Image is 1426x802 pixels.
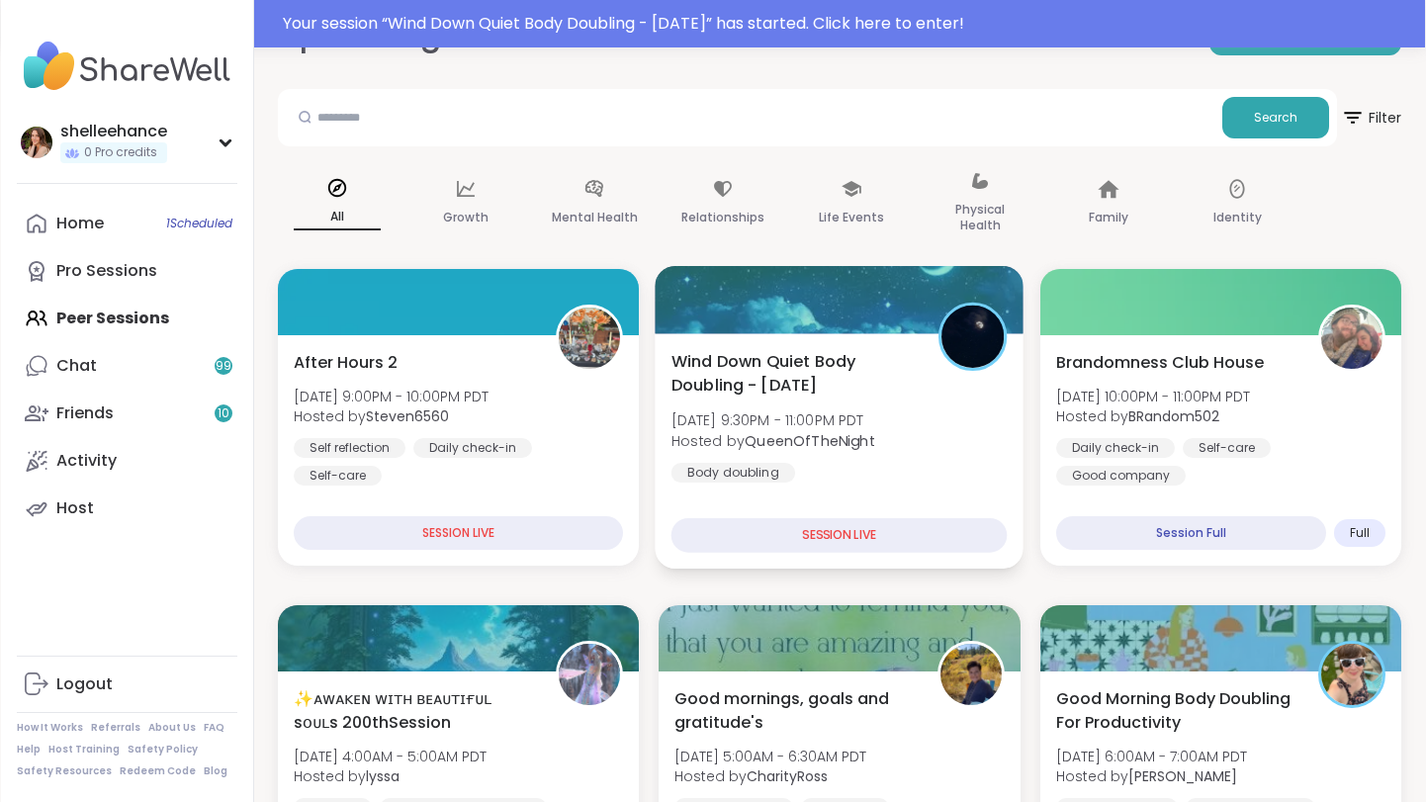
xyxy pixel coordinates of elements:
span: [DATE] 5:00AM - 6:30AM PDT [674,747,866,766]
span: Good Morning Body Doubling For Productivity [1056,687,1296,735]
a: Logout [17,661,237,708]
a: Safety Resources [17,764,112,778]
img: lyssa [559,644,620,705]
img: Steven6560 [559,308,620,369]
span: Hosted by [294,766,487,786]
span: [DATE] 6:00AM - 7:00AM PDT [1056,747,1247,766]
span: Hosted by [1056,766,1247,786]
div: Host [56,497,94,519]
span: [DATE] 10:00PM - 11:00PM PDT [1056,387,1250,406]
span: [DATE] 9:00PM - 10:00PM PDT [294,387,489,406]
img: QueenOfTheNight [942,306,1005,368]
a: Pro Sessions [17,247,237,295]
img: ShareWell Nav Logo [17,32,237,101]
span: Hosted by [1056,406,1250,426]
div: Self-care [294,466,382,486]
a: FAQ [204,721,224,735]
span: ✨ᴀᴡᴀᴋᴇɴ ᴡɪᴛʜ ʙᴇᴀᴜᴛɪғᴜʟ sᴏᴜʟs 200thSession [294,687,534,735]
a: Friends10 [17,390,237,437]
div: Self-care [1183,438,1271,458]
a: Activity [17,437,237,485]
button: Filter [1341,89,1401,146]
div: SESSION LIVE [671,518,1008,553]
span: 10 [218,405,229,422]
span: Hosted by [294,406,489,426]
a: Chat99 [17,342,237,390]
p: Growth [443,206,489,229]
div: Self reflection [294,438,405,458]
div: Your session “ Wind Down Quiet Body Doubling - [DATE] ” has started. Click here to enter! [283,12,1413,36]
a: Host Training [48,743,120,757]
div: Good company [1056,466,1186,486]
span: Hosted by [671,430,875,450]
img: CharityRoss [940,644,1002,705]
a: Host [17,485,237,532]
a: Blog [204,764,227,778]
a: Help [17,743,41,757]
p: Identity [1213,206,1262,229]
a: Redeem Code [120,764,196,778]
span: Brandomness Club House [1056,351,1264,375]
b: [PERSON_NAME] [1128,766,1237,786]
span: Good mornings, goals and gratitude's [674,687,915,735]
div: SESSION LIVE [294,516,623,550]
p: Relationships [681,206,764,229]
a: About Us [148,721,196,735]
span: Full [1350,525,1370,541]
div: Body doubling [671,463,795,483]
div: Activity [56,450,117,472]
b: CharityRoss [747,766,828,786]
img: Adrienne_QueenOfTheDawn [1321,644,1382,705]
a: Safety Policy [128,743,198,757]
b: Steven6560 [366,406,449,426]
span: Search [1254,109,1297,127]
img: shelleehance [21,127,52,158]
div: shelleehance [60,121,167,142]
span: 0 Pro credits [84,144,157,161]
p: Mental Health [552,206,638,229]
div: Pro Sessions [56,260,157,282]
p: Physical Health [936,198,1024,237]
div: Logout [56,673,113,695]
b: QueenOfTheNight [745,430,875,450]
span: 1 Scheduled [166,216,232,231]
span: [DATE] 4:00AM - 5:00AM PDT [294,747,487,766]
a: Referrals [91,721,140,735]
p: Family [1089,206,1128,229]
div: Daily check-in [1056,438,1175,458]
div: Session Full [1056,516,1326,550]
button: Search [1222,97,1329,138]
p: All [294,205,381,230]
span: Filter [1341,94,1401,141]
span: After Hours 2 [294,351,398,375]
b: BRandom502 [1128,406,1219,426]
span: Wind Down Quiet Body Doubling - [DATE] [671,349,917,398]
div: Home [56,213,104,234]
div: Chat [56,355,97,377]
a: Home1Scheduled [17,200,237,247]
div: Daily check-in [413,438,532,458]
p: Life Events [819,206,884,229]
span: 99 [216,358,231,375]
b: lyssa [366,766,400,786]
div: Friends [56,402,114,424]
a: How It Works [17,721,83,735]
span: [DATE] 9:30PM - 11:00PM PDT [671,410,875,430]
img: BRandom502 [1321,308,1382,369]
span: Hosted by [674,766,866,786]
